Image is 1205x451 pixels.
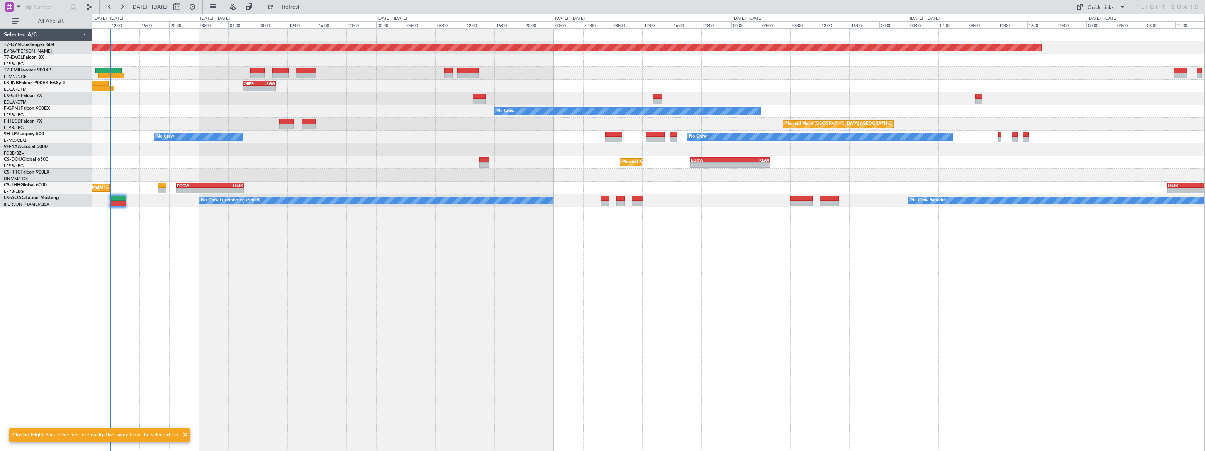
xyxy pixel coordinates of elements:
div: 16:00 [1027,21,1057,28]
div: 16:00 [850,21,879,28]
span: F-GPNJ [4,106,20,111]
div: [DATE] - [DATE] [1088,15,1117,22]
div: 16:00 [317,21,347,28]
div: No Crew [497,106,514,117]
a: LX-AOACitation Mustang [4,196,59,200]
div: 20:00 [524,21,554,28]
a: LX-GBHFalcon 7X [4,94,42,98]
a: 9H-YAAGlobal 5000 [4,145,48,149]
div: 04:00 [939,21,968,28]
span: LX-GBH [4,94,21,98]
a: LFMN/NCE [4,74,27,80]
div: EGGW [177,183,210,188]
a: LFPB/LBG [4,163,24,169]
div: 08:00 [436,21,465,28]
span: LX-INB [4,81,19,85]
a: T7-DYNChallenger 604 [4,43,54,47]
div: [DATE] - [DATE] [93,15,123,22]
div: [DATE] - [DATE] [733,15,762,22]
div: 00:00 [1086,21,1116,28]
div: HKJK [210,183,243,188]
div: 00:00 [199,21,229,28]
div: 00:00 [909,21,939,28]
div: - [1168,188,1199,193]
div: No Crew Sabadell [911,195,947,206]
a: CS-JHHGlobal 6000 [4,183,47,187]
div: 12:00 [820,21,850,28]
a: T7-EAGLFalcon 8X [4,55,44,60]
a: EDLW/DTM [4,87,27,92]
button: Refresh [264,1,310,13]
div: - [691,163,730,167]
a: LFPB/LBG [4,112,24,118]
span: Refresh [275,4,308,10]
a: F-HECDFalcon 7X [4,119,42,124]
div: 04:00 [761,21,791,28]
a: T7-EMIHawker 900XP [4,68,51,73]
span: CS-RRC [4,170,20,175]
div: HKJK [1168,183,1199,188]
a: LFMD/CEQ [4,138,26,143]
span: [DATE] - [DATE] [131,3,168,10]
div: Closing Flight Panel since you are navigating away from the selected leg [12,431,178,439]
div: - [730,163,769,167]
a: CS-DOUGlobal 6500 [4,157,48,162]
a: F-GPNJFalcon 900EX [4,106,50,111]
div: [DATE] - [DATE] [377,15,407,22]
span: CS-JHH [4,183,20,187]
a: LFPB/LBG [4,189,24,194]
div: - [210,188,243,193]
div: 12:00 [998,21,1027,28]
div: 12:00 [643,21,672,28]
div: - [177,188,210,193]
a: FCBB/BZV [4,150,24,156]
div: - [244,86,260,91]
a: EDLW/DTM [4,99,27,105]
div: 20:00 [702,21,731,28]
div: Planned Maint [GEOGRAPHIC_DATA] ([GEOGRAPHIC_DATA]) [622,157,744,168]
span: T7-EAGL [4,55,23,60]
span: 9H-YAA [4,145,21,149]
div: No Crew [156,131,174,143]
div: 00:00 [376,21,406,28]
span: All Aircraft [20,19,81,24]
div: Quick Links [1088,4,1114,12]
div: 12:00 [110,21,140,28]
div: 04:00 [584,21,613,28]
div: 16:00 [495,21,524,28]
button: All Aircraft [8,15,84,27]
a: [PERSON_NAME]/QSA [4,201,49,207]
span: CS-DOU [4,157,22,162]
div: [DATE] - [DATE] [910,15,940,22]
a: CS-RRCFalcon 900LX [4,170,49,175]
span: LX-AOA [4,196,22,200]
a: LFPB/LBG [4,61,24,67]
span: T7-DYN [4,43,21,47]
div: 08:00 [613,21,643,28]
div: - [259,86,275,91]
div: Planned Maint [GEOGRAPHIC_DATA] ([GEOGRAPHIC_DATA]) [785,118,907,130]
div: 08:00 [258,21,288,28]
div: 08:00 [791,21,820,28]
a: 9H-LPZLegacy 500 [4,132,44,136]
div: [DATE] - [DATE] [200,15,230,22]
div: EGGW [691,158,730,162]
div: 20:00 [347,21,377,28]
input: Trip Number [24,1,68,13]
div: 12:00 [1175,21,1205,28]
div: 20:00 [169,21,199,28]
div: LSGG [259,81,275,86]
div: 20:00 [1057,21,1086,28]
div: 08:00 [1146,21,1175,28]
a: LX-INBFalcon 900EX EASy II [4,81,65,85]
div: 12:00 [465,21,495,28]
div: 00:00 [554,21,584,28]
div: 20:00 [879,21,909,28]
a: EVRA/[PERSON_NAME] [4,48,52,54]
div: 16:00 [672,21,702,28]
a: LFPB/LBG [4,125,24,131]
div: ORER [244,81,260,86]
span: F-HECD [4,119,21,124]
button: Quick Links [1072,1,1129,13]
div: 00:00 [731,21,761,28]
